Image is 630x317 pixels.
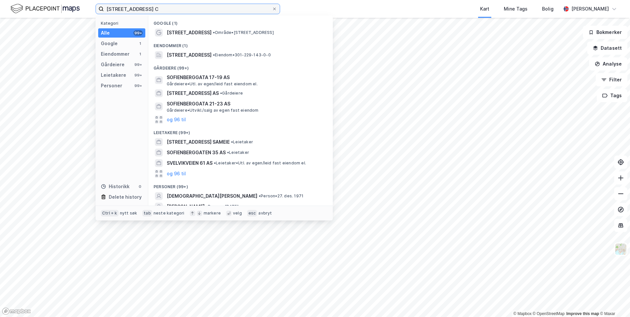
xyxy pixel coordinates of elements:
span: Leietaker [227,150,249,155]
div: Google (1) [148,15,333,27]
button: Bokmerker [583,26,627,39]
span: Gårdeiere • Utvikl./salg av egen fast eiendom [167,108,259,113]
img: logo.f888ab2527a4732fd821a326f86c7f29.svg [11,3,80,14]
div: nytt søk [120,211,137,216]
div: Ctrl + k [101,210,119,216]
div: 99+ [133,62,143,67]
div: tab [142,210,152,216]
span: [STREET_ADDRESS] [167,51,212,59]
span: [STREET_ADDRESS] [167,29,212,37]
span: • [213,52,215,57]
button: og 96 til [167,116,186,124]
span: Gårdeiere • Utl. av egen/leid fast eiendom el. [167,81,258,87]
span: • [206,204,208,209]
span: Gårdeiere [220,91,243,96]
span: • [231,139,233,144]
span: [STREET_ADDRESS] SAMEIE [167,138,230,146]
span: Leietaker • Utl. av egen/leid fast eiendom el. [214,160,306,166]
div: Personer (99+) [148,179,333,191]
div: [PERSON_NAME] [571,5,609,13]
a: Mapbox [513,311,531,316]
div: Alle [101,29,110,37]
div: Personer [101,82,122,90]
div: Historikk [101,183,129,190]
div: Gårdeiere (99+) [148,60,333,72]
span: Person • 27. des. 1971 [259,193,303,199]
button: og 96 til [167,170,186,178]
button: Tags [597,89,627,102]
div: 99+ [133,72,143,78]
a: Improve this map [566,311,599,316]
span: Område • [STREET_ADDRESS] [213,30,274,35]
span: [PERSON_NAME] [167,203,205,211]
span: Leietaker [231,139,253,145]
a: OpenStreetMap [533,311,565,316]
div: 99+ [133,83,143,88]
div: Mine Tags [504,5,528,13]
span: [STREET_ADDRESS] AS [167,89,219,97]
div: 1 [137,41,143,46]
div: Leietakere [101,71,126,79]
div: Google [101,40,118,47]
span: [DEMOGRAPHIC_DATA][PERSON_NAME] [167,192,257,200]
button: Analyse [589,57,627,71]
div: Gårdeiere [101,61,125,69]
div: 0 [137,184,143,189]
iframe: Chat Widget [597,285,630,317]
div: Bolig [542,5,554,13]
span: • [220,91,222,96]
div: Leietakere (99+) [148,125,333,137]
span: SVELVIKVEIEN 61 AS [167,159,213,167]
span: • [259,193,261,198]
span: • [213,30,215,35]
button: Filter [596,73,627,86]
input: Søk på adresse, matrikkel, gårdeiere, leietakere eller personer [104,4,272,14]
div: Kart [480,5,489,13]
div: esc [247,210,257,216]
span: SOFIENBERGGATA 17-19 AS [167,73,325,81]
div: Eiendommer (1) [148,38,333,50]
span: • [214,160,216,165]
span: Person • [DATE] [206,204,239,209]
div: avbryt [258,211,272,216]
button: Datasett [587,42,627,55]
span: SOFIENBERGGATA 21-23 AS [167,100,325,108]
span: SOFIENBERGGATEN 35 AS [167,149,226,157]
img: Z [615,243,627,255]
div: Eiendommer [101,50,129,58]
span: Eiendom • 301-229-143-0-0 [213,52,271,58]
span: • [227,150,229,155]
div: 99+ [133,30,143,36]
div: Delete history [109,193,142,201]
a: Mapbox homepage [2,307,31,315]
div: markere [204,211,221,216]
div: neste kategori [154,211,185,216]
div: Kategori [101,21,145,26]
div: velg [233,211,242,216]
div: 1 [137,51,143,57]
